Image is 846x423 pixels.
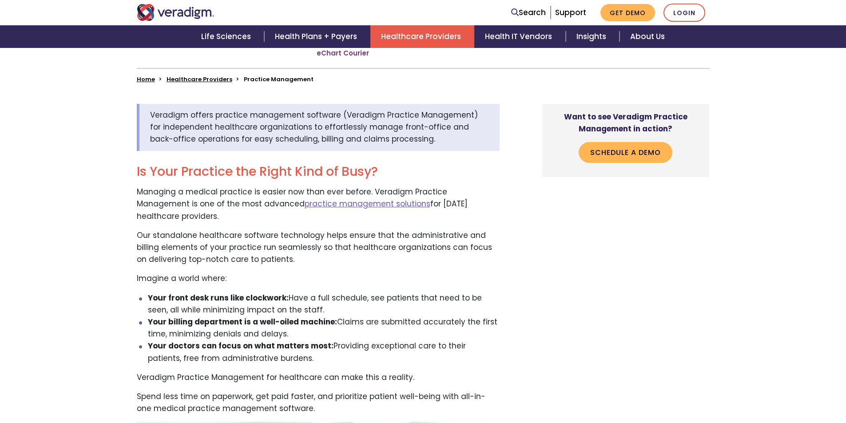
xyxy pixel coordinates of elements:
strong: Your billing department is a well-oiled machine: [148,316,337,327]
p: Spend less time on paperwork, get paid faster, and prioritize patient well-being with all-in-one ... [137,391,500,415]
a: Search [511,7,546,19]
p: Veradigm Practice Management for healthcare can make this a reality. [137,372,500,383]
strong: Your front desk runs like clockwork: [148,293,289,303]
p: Our standalone healthcare software technology helps ensure that the administrative and billing el... [137,229,500,266]
p: Imagine a world where: [137,273,500,285]
p: Managing a medical practice is easier now than ever before. Veradigm Practice Management is one o... [137,186,500,222]
a: Life Sciences [191,25,264,48]
li: Providing exceptional care to their patients, free from administrative burdens. [148,340,500,364]
a: eChart Courier [317,49,369,58]
a: Home [137,75,155,83]
a: Health Plans + Payers [264,25,370,48]
a: Schedule a Demo [579,142,672,162]
span: Veradigm offers practice management software (Veradigm Practice Management) for independent healt... [150,110,478,144]
a: Healthcare Providers [167,75,232,83]
h2: Is Your Practice the Right Kind of Busy? [137,164,500,179]
li: Have a full schedule, see patients that need to be seen, all while minimizing impact on the staff. [148,292,500,316]
strong: Your doctors can focus on what matters most: [148,340,334,351]
a: About Us [620,25,675,48]
strong: Want to see Veradigm Practice Management in action? [564,111,687,134]
a: Support [555,7,586,18]
a: Health IT Vendors [474,25,565,48]
img: Veradigm logo [137,4,214,21]
a: Login [663,4,705,22]
a: Get Demo [600,4,655,21]
li: Claims are submitted accurately the first time, minimizing denials and delays. [148,316,500,340]
a: Insights [566,25,620,48]
a: practice management solutions [305,198,430,209]
a: Healthcare Providers [370,25,474,48]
